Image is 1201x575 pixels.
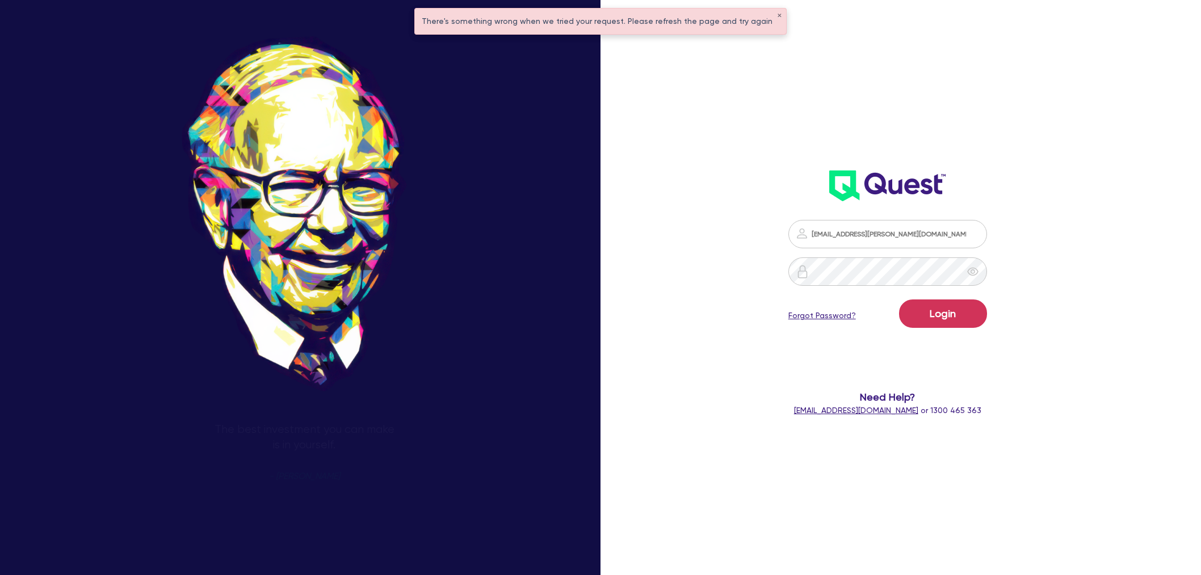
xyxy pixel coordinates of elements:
a: [EMAIL_ADDRESS][DOMAIN_NAME] [794,406,918,415]
img: icon-password [795,227,809,240]
span: or 1300 465 363 [794,406,981,415]
span: - [PERSON_NAME] [269,472,340,481]
button: Login [899,299,987,328]
input: Email address [788,220,987,248]
span: Need Help? [724,389,1051,405]
img: wH2k97JdezQIQAAAABJRU5ErkJggg== [829,170,946,201]
a: Forgot Password? [788,310,856,322]
button: ✕ [777,13,782,19]
span: eye [967,266,979,277]
img: icon-password [796,265,809,278]
div: There's something wrong when we tried your request. Please refresh the page and try again [415,9,786,34]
